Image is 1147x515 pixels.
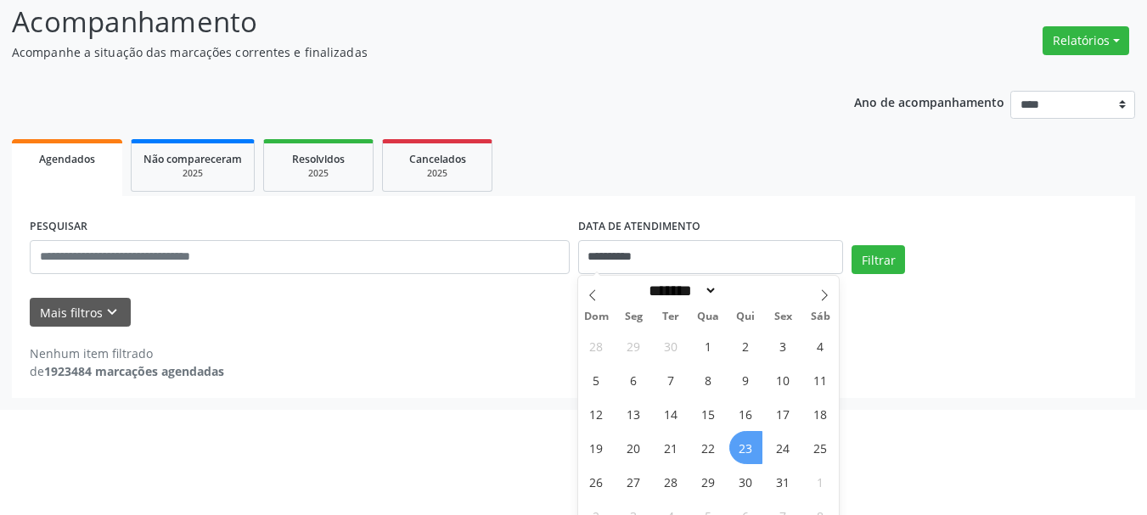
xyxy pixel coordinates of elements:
span: Outubro 13, 2025 [617,397,650,430]
div: 2025 [143,167,242,180]
span: Seg [615,311,652,322]
input: Year [717,282,773,299]
span: Outubro 18, 2025 [804,397,837,430]
p: Ano de acompanhamento [854,91,1004,112]
span: Outubro 24, 2025 [767,431,800,464]
span: Qui [727,311,764,322]
span: Setembro 29, 2025 [617,329,650,362]
span: Cancelados [409,152,466,166]
span: Outubro 7, 2025 [655,363,688,396]
span: Dom [578,311,616,322]
span: Outubro 4, 2025 [804,329,837,362]
span: Outubro 25, 2025 [804,431,837,464]
span: Outubro 5, 2025 [580,363,613,396]
span: Agendados [39,152,95,166]
select: Month [644,282,718,299]
span: Setembro 30, 2025 [655,329,688,362]
span: Sex [764,311,801,322]
span: Sáb [801,311,839,322]
div: 2025 [276,167,361,180]
span: Outubro 26, 2025 [580,465,613,498]
span: Outubro 28, 2025 [655,465,688,498]
span: Outubro 30, 2025 [729,465,762,498]
span: Outubro 9, 2025 [729,363,762,396]
span: Outubro 27, 2025 [617,465,650,498]
span: Outubro 11, 2025 [804,363,837,396]
div: Nenhum item filtrado [30,344,224,362]
span: Outubro 12, 2025 [580,397,613,430]
span: Outubro 20, 2025 [617,431,650,464]
span: Outubro 29, 2025 [692,465,725,498]
span: Qua [689,311,727,322]
span: Setembro 28, 2025 [580,329,613,362]
label: PESQUISAR [30,214,87,240]
span: Outubro 1, 2025 [692,329,725,362]
div: de [30,362,224,380]
strong: 1923484 marcações agendadas [44,363,224,379]
button: Filtrar [852,245,905,274]
span: Resolvidos [292,152,345,166]
span: Outubro 19, 2025 [580,431,613,464]
p: Acompanhamento [12,1,798,43]
span: Outubro 16, 2025 [729,397,762,430]
span: Outubro 14, 2025 [655,397,688,430]
div: 2025 [395,167,480,180]
span: Outubro 21, 2025 [655,431,688,464]
span: Outubro 3, 2025 [767,329,800,362]
p: Acompanhe a situação das marcações correntes e finalizadas [12,43,798,61]
span: Outubro 23, 2025 [729,431,762,464]
span: Outubro 22, 2025 [692,431,725,464]
span: Outubro 17, 2025 [767,397,800,430]
span: Outubro 31, 2025 [767,465,800,498]
span: Outubro 6, 2025 [617,363,650,396]
span: Outubro 10, 2025 [767,363,800,396]
span: Outubro 15, 2025 [692,397,725,430]
span: Outubro 2, 2025 [729,329,762,362]
span: Outubro 8, 2025 [692,363,725,396]
i: keyboard_arrow_down [103,303,121,322]
label: DATA DE ATENDIMENTO [578,214,700,240]
span: Ter [652,311,689,322]
button: Mais filtroskeyboard_arrow_down [30,298,131,327]
span: Não compareceram [143,152,242,166]
span: Novembro 1, 2025 [804,465,837,498]
button: Relatórios [1043,26,1129,55]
